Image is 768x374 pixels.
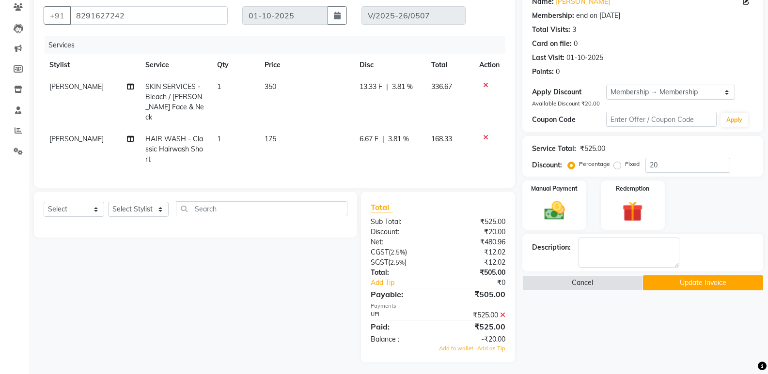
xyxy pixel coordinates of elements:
[145,135,203,164] span: HAIR WASH - Classic Hairwash Short
[382,134,384,144] span: |
[532,115,606,125] div: Coupon Code
[532,39,572,49] div: Card on file:
[388,134,409,144] span: 3.81 %
[580,144,605,154] div: ₹525.00
[211,54,259,76] th: Qty
[49,135,104,143] span: [PERSON_NAME]
[145,82,204,121] span: SKIN SERVICES - Bleach / [PERSON_NAME] Face & Neck
[438,288,513,300] div: ₹505.00
[531,184,578,193] label: Manual Payment
[438,217,513,227] div: ₹525.00
[576,11,620,21] div: end on [DATE]
[431,82,452,91] span: 336.67
[566,53,603,63] div: 01-10-2025
[438,247,513,257] div: ₹12.02
[616,199,649,224] img: _gift.svg
[217,135,221,143] span: 1
[438,268,513,278] div: ₹505.00
[425,54,473,76] th: Total
[360,82,382,92] span: 13.33 F
[532,100,753,108] div: Available Discount ₹20.00
[265,82,276,91] span: 350
[354,54,426,76] th: Disc
[431,135,452,143] span: 168.33
[371,248,389,256] span: CGST
[721,113,748,127] button: Apply
[140,54,211,76] th: Service
[363,278,451,288] a: Add Tip
[259,54,354,76] th: Price
[371,302,505,310] div: Payments
[45,36,513,54] div: Services
[44,6,71,25] button: +91
[363,321,438,332] div: Paid:
[70,6,228,25] input: Search by Name/Mobile/Email/Code
[363,237,438,247] div: Net:
[265,135,276,143] span: 175
[532,53,564,63] div: Last Visit:
[606,112,717,127] input: Enter Offer / Coupon Code
[392,82,413,92] span: 3.81 %
[574,39,578,49] div: 0
[438,257,513,268] div: ₹12.02
[49,82,104,91] span: [PERSON_NAME]
[556,67,560,77] div: 0
[532,25,570,35] div: Total Visits:
[438,237,513,247] div: ₹480.96
[371,202,393,212] span: Total
[363,288,438,300] div: Payable:
[643,275,763,290] button: Update Invoice
[532,11,574,21] div: Membership:
[363,310,438,320] div: UPI
[176,201,347,216] input: Search
[538,199,571,223] img: _cash.svg
[439,345,473,352] span: Add to wallet
[477,345,505,352] span: Add as Tip
[438,334,513,344] div: -₹20.00
[363,227,438,237] div: Discount:
[390,258,405,266] span: 2.5%
[438,321,513,332] div: ₹525.00
[572,25,576,35] div: 3
[625,160,640,168] label: Fixed
[217,82,221,91] span: 1
[532,144,576,154] div: Service Total:
[363,268,438,278] div: Total:
[363,334,438,344] div: Balance :
[363,217,438,227] div: Sub Total:
[532,67,554,77] div: Points:
[391,248,405,256] span: 2.5%
[438,227,513,237] div: ₹20.00
[532,242,571,253] div: Description:
[532,160,562,170] div: Discount:
[532,87,606,97] div: Apply Discount
[386,82,388,92] span: |
[579,160,610,168] label: Percentage
[363,257,438,268] div: ( )
[616,184,649,193] label: Redemption
[371,258,388,267] span: SGST
[451,278,513,288] div: ₹0
[473,54,505,76] th: Action
[522,275,643,290] button: Cancel
[438,310,513,320] div: ₹525.00
[363,247,438,257] div: ( )
[360,134,378,144] span: 6.67 F
[44,54,140,76] th: Stylist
